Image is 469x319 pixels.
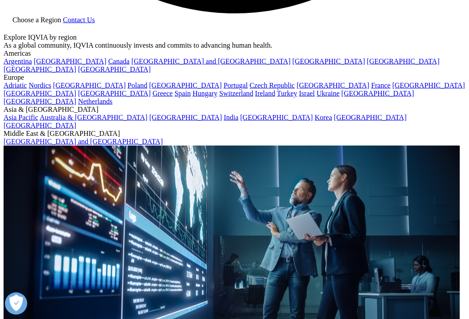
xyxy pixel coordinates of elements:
div: Asia & [GEOGRAPHIC_DATA] [4,106,465,114]
a: Czech Republic [249,82,295,89]
a: Greece [152,90,172,97]
a: [GEOGRAPHIC_DATA] [149,114,222,121]
a: [GEOGRAPHIC_DATA] and [GEOGRAPHIC_DATA] [131,57,290,65]
div: As a global community, IQVIA continuously invests and commits to advancing human health. [4,41,465,49]
a: [GEOGRAPHIC_DATA] [367,57,439,65]
a: [GEOGRAPHIC_DATA] [78,90,151,97]
a: [GEOGRAPHIC_DATA] [4,90,76,97]
a: Canada [108,57,130,65]
a: Ireland [255,90,275,97]
div: Americas [4,49,465,57]
a: Argentina [4,57,32,65]
a: Netherlands [78,98,112,105]
a: [GEOGRAPHIC_DATA] [149,82,222,89]
div: Middle East & [GEOGRAPHIC_DATA] [4,130,465,138]
a: [GEOGRAPHIC_DATA] [392,82,465,89]
div: Explore IQVIA by region [4,33,465,41]
a: Contact Us [63,16,95,24]
a: [GEOGRAPHIC_DATA] [292,57,365,65]
button: Открыть настройки [5,292,27,315]
a: [GEOGRAPHIC_DATA] [53,82,126,89]
a: Korea [314,114,332,121]
a: Spain [175,90,191,97]
a: [GEOGRAPHIC_DATA] [341,90,414,97]
a: Adriatic [4,82,27,89]
a: Turkey [277,90,298,97]
div: Europe [4,74,465,82]
a: Israel [299,90,315,97]
a: [GEOGRAPHIC_DATA] and [GEOGRAPHIC_DATA] [4,138,163,145]
a: [GEOGRAPHIC_DATA] [4,65,76,73]
a: Hungary [192,90,217,97]
a: [GEOGRAPHIC_DATA] [4,122,76,129]
a: India [224,114,238,121]
a: Asia Pacific [4,114,38,121]
span: Choose a Region [12,16,61,24]
a: [GEOGRAPHIC_DATA] [4,98,76,105]
a: [GEOGRAPHIC_DATA] [297,82,369,89]
a: [GEOGRAPHIC_DATA] [78,65,151,73]
a: Poland [127,82,147,89]
a: Portugal [224,82,248,89]
a: [GEOGRAPHIC_DATA] [34,57,106,65]
a: [GEOGRAPHIC_DATA] [334,114,406,121]
a: Switzerland [219,90,253,97]
a: Ukraine [317,90,340,97]
a: France [371,82,391,89]
a: Australia & [GEOGRAPHIC_DATA] [40,114,147,121]
a: Nordics [29,82,51,89]
a: [GEOGRAPHIC_DATA] [240,114,313,121]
